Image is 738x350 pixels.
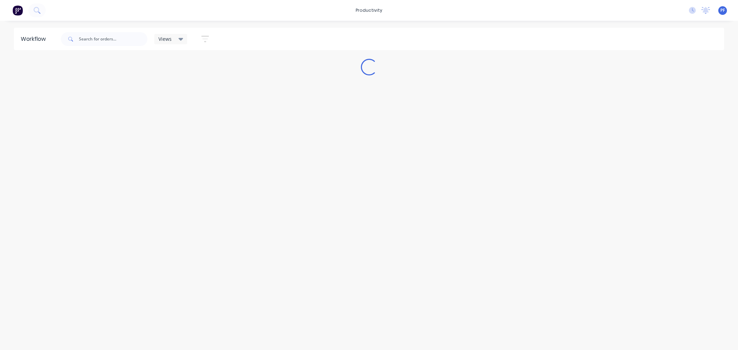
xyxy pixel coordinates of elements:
span: Views [158,35,172,43]
span: PF [720,7,725,13]
div: Workflow [21,35,49,43]
div: productivity [352,5,386,16]
img: Factory [12,5,23,16]
input: Search for orders... [79,32,147,46]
